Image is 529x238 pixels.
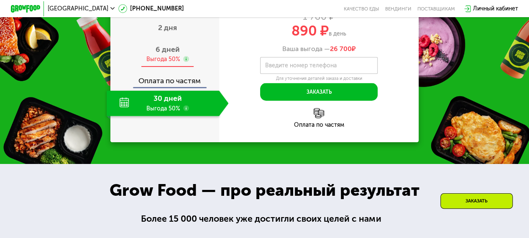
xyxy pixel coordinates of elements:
[219,45,419,53] div: Ваша выгода —
[344,6,379,12] a: Качество еды
[265,64,336,68] label: Введите номер телефона
[219,13,419,20] div: 1 780 ₽
[98,178,431,203] div: Grow Food — про реальный результат
[314,108,324,119] img: l6xcnZfty9opOoJh.png
[329,30,346,37] span: в день
[473,4,518,13] div: Личный кабинет
[291,23,329,39] span: 890 ₽
[118,4,184,13] a: [PHONE_NUMBER]
[330,45,352,53] span: 26 700
[417,6,455,12] div: поставщикам
[330,45,356,53] span: ₽
[219,122,419,128] div: Оплата по частям
[146,55,180,63] div: Выгода 50%
[111,70,219,87] div: Оплата по частям
[48,6,108,12] span: [GEOGRAPHIC_DATA]
[440,193,513,209] div: Заказать
[260,76,378,82] div: Для уточнения деталей заказа и доставки
[385,6,411,12] a: Вендинги
[141,212,388,226] div: Более 15 000 человек уже достигли своих целей с нами
[156,45,180,54] span: 6 дней
[158,23,177,32] span: 2 дня
[260,83,378,101] button: Заказать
